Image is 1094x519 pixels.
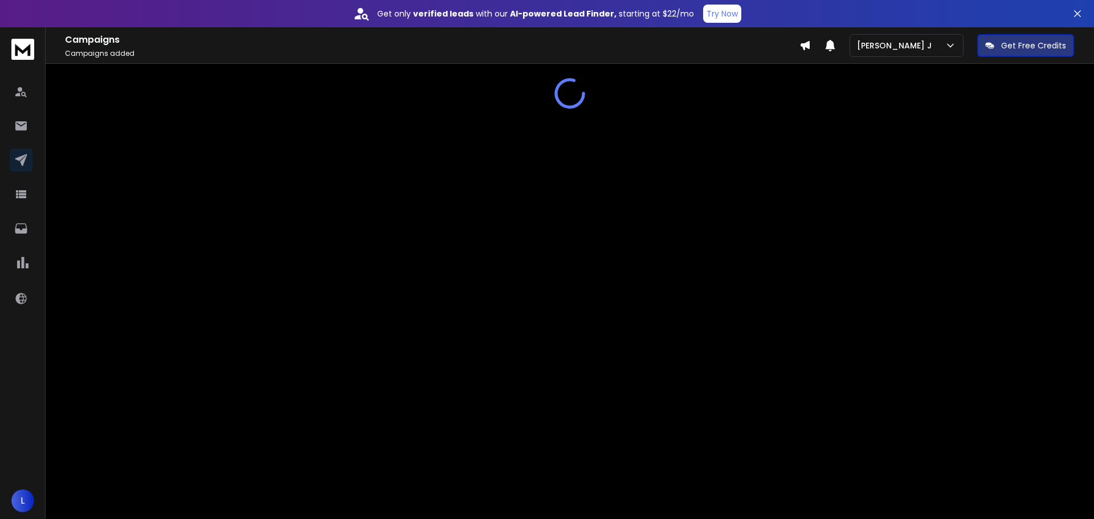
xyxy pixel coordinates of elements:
p: Campaigns added [65,49,799,58]
p: Get Free Credits [1001,40,1066,51]
img: logo [11,39,34,60]
button: Get Free Credits [977,34,1074,57]
p: Try Now [707,8,738,19]
button: L [11,489,34,512]
h1: Campaigns [65,33,799,47]
p: Get only with our starting at $22/mo [377,8,694,19]
strong: AI-powered Lead Finder, [510,8,617,19]
button: Try Now [703,5,741,23]
strong: verified leads [413,8,473,19]
p: [PERSON_NAME] J [857,40,936,51]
